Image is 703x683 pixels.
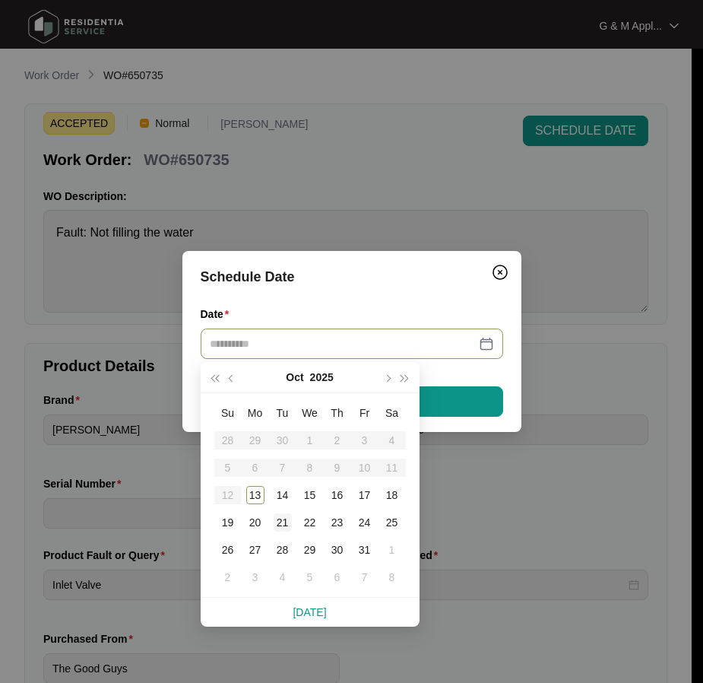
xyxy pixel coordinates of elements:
td: 2025-11-02 [214,564,242,591]
div: 14 [274,486,292,504]
div: 15 [301,486,319,504]
div: 2 [219,568,237,586]
div: 20 [246,513,264,532]
td: 2025-10-25 [378,509,406,536]
div: 23 [328,513,347,532]
td: 2025-10-14 [269,481,296,509]
div: 28 [274,541,292,559]
button: Oct [286,362,303,392]
th: Su [214,399,242,427]
td: 2025-10-21 [269,509,296,536]
th: Th [324,399,351,427]
div: 24 [356,513,374,532]
div: 8 [383,568,401,586]
div: 16 [328,486,347,504]
td: 2025-10-22 [296,509,324,536]
div: 25 [383,513,401,532]
div: 29 [301,541,319,559]
button: Close [488,260,512,284]
td: 2025-10-30 [324,536,351,564]
div: 13 [246,486,264,504]
td: 2025-11-08 [378,564,406,591]
td: 2025-10-20 [242,509,269,536]
td: 2025-10-31 [351,536,378,564]
th: Mo [242,399,269,427]
td: 2025-11-03 [242,564,269,591]
th: We [296,399,324,427]
td: 2025-11-04 [269,564,296,591]
td: 2025-10-26 [214,536,242,564]
div: 6 [328,568,347,586]
td: 2025-10-18 [378,481,406,509]
div: 17 [356,486,374,504]
div: 22 [301,513,319,532]
div: 3 [246,568,264,586]
td: 2025-10-13 [242,481,269,509]
td: 2025-10-16 [324,481,351,509]
div: 26 [219,541,237,559]
div: 21 [274,513,292,532]
th: Tu [269,399,296,427]
label: Date [201,307,236,322]
td: 2025-10-24 [351,509,378,536]
div: 31 [356,541,374,559]
td: 2025-10-28 [269,536,296,564]
td: 2025-10-23 [324,509,351,536]
div: Schedule Date [201,266,503,287]
td: 2025-11-05 [296,564,324,591]
td: 2025-11-06 [324,564,351,591]
td: 2025-10-17 [351,481,378,509]
td: 2025-11-07 [351,564,378,591]
td: 2025-10-29 [296,536,324,564]
div: 4 [274,568,292,586]
th: Sa [378,399,406,427]
td: 2025-10-27 [242,536,269,564]
div: 30 [328,541,347,559]
td: 2025-10-15 [296,481,324,509]
img: closeCircle [491,263,509,281]
div: 5 [301,568,319,586]
a: [DATE] [293,606,326,618]
input: Date [210,335,476,352]
button: 2025 [310,362,334,392]
div: 27 [246,541,264,559]
div: 18 [383,486,401,504]
div: 7 [356,568,374,586]
div: 1 [383,541,401,559]
th: Fr [351,399,378,427]
div: 19 [219,513,237,532]
td: 2025-10-19 [214,509,242,536]
td: 2025-11-01 [378,536,406,564]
